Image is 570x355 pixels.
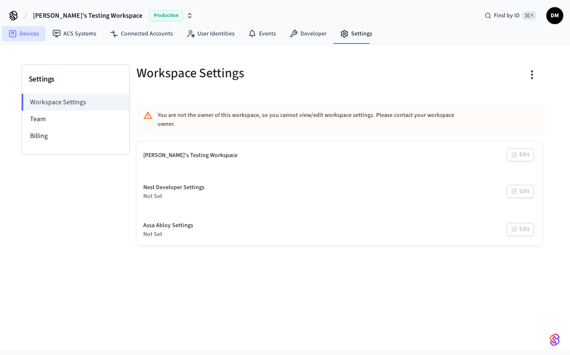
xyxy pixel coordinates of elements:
[522,11,536,20] span: ⌘ K
[22,127,129,144] li: Billing
[547,8,562,23] span: DM
[180,26,241,41] a: User Identities
[143,183,205,192] div: Nest Developer Settings
[143,230,193,239] div: Not Set
[143,221,193,230] div: Assa Abloy Settings
[22,94,129,111] li: Workspace Settings
[158,108,471,132] div: You are not the owner of this workspace, so you cannot view/edit workspace settings. Please conta...
[33,11,142,21] span: [PERSON_NAME]'s Testing Workspace
[333,26,379,41] a: Settings
[29,73,123,85] h3: Settings
[2,26,46,41] a: Devices
[143,151,237,160] div: [PERSON_NAME]'s Testing Workspace
[143,192,205,201] div: Not Set
[478,8,543,23] div: Find by ID⌘ K
[103,26,180,41] a: Connected Accounts
[22,111,129,127] li: Team
[136,65,334,82] h5: Workspace Settings
[149,10,183,21] span: Production
[546,7,563,24] button: DM
[283,26,333,41] a: Developer
[241,26,283,41] a: Events
[46,26,103,41] a: ACS Systems
[494,11,520,20] span: Find by ID
[550,333,560,347] img: SeamLogoGradient.69752ec5.svg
